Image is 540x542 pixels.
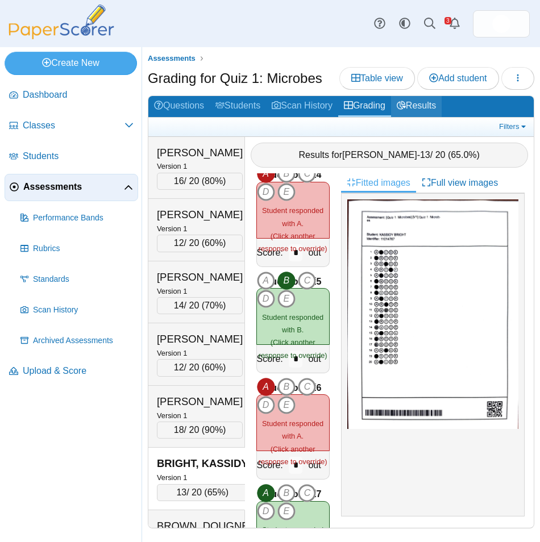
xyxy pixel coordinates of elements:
[5,31,118,41] a: PaperScorer
[148,54,196,62] span: Assessments
[157,484,248,501] div: / 20 ( )
[492,15,510,33] img: ps.hreErqNOxSkiDGg1
[157,422,243,439] div: / 20 ( )
[442,11,467,36] a: Alerts
[16,327,138,355] a: Archived Assessments
[23,365,134,377] span: Upload & Score
[266,96,338,117] a: Scan History
[176,487,186,497] span: 13
[210,96,266,117] a: Students
[257,183,275,201] i: D
[5,143,138,170] a: Students
[205,362,223,372] span: 60%
[298,484,316,502] i: C
[23,119,124,132] span: Classes
[157,162,187,170] small: Version 1
[259,419,327,466] small: (Click another response to override)
[257,484,275,502] i: A
[429,73,487,83] span: Add student
[157,287,187,295] small: Version 1
[277,502,296,520] i: E
[205,301,223,310] span: 70%
[341,173,416,193] a: Fitted images
[391,96,442,117] a: Results
[305,239,329,266] div: out of 1
[298,272,316,290] i: C
[157,332,243,347] div: [PERSON_NAME]
[262,313,323,334] span: Student responded with B.
[157,235,243,252] div: / 20 ( )
[5,174,138,201] a: Assessments
[257,165,275,183] i: A
[174,176,184,186] span: 16
[157,207,243,222] div: [PERSON_NAME]
[5,52,137,74] a: Create New
[148,96,210,117] a: Questions
[262,206,323,227] span: Student responded with A.
[33,305,134,316] span: Scan History
[259,206,327,253] small: (Click another response to override)
[5,82,138,109] a: Dashboard
[174,362,184,372] span: 12
[277,290,296,308] i: E
[16,297,138,324] a: Scan History
[262,419,323,440] span: Student responded with A.
[257,396,275,414] i: D
[23,181,124,193] span: Assessments
[338,96,391,117] a: Grading
[33,274,134,285] span: Standards
[277,396,296,414] i: E
[305,345,329,373] div: out of 1
[205,238,223,248] span: 60%
[298,378,316,396] i: C
[277,183,296,201] i: E
[257,272,275,290] i: A
[342,150,417,160] span: [PERSON_NAME]
[157,297,243,314] div: / 20 ( )
[339,67,415,90] a: Table view
[257,378,275,396] i: A
[5,358,138,385] a: Upload & Score
[205,425,223,435] span: 90%
[157,411,187,420] small: Version 1
[157,349,187,357] small: Version 1
[277,165,296,183] i: B
[259,313,327,360] small: (Click another response to override)
[157,359,243,376] div: / 20 ( )
[5,112,138,140] a: Classes
[33,212,134,224] span: Performance Bands
[145,52,198,66] a: Assessments
[157,270,243,285] div: [PERSON_NAME]
[496,121,531,132] a: Filters
[174,425,184,435] span: 18
[277,378,296,396] i: B
[33,335,134,347] span: Archived Assessments
[16,205,138,232] a: Performance Bands
[251,143,529,168] div: Results for - / 20 ( )
[16,235,138,262] a: Rubrics
[157,456,248,471] div: BRIGHT, KASSIDY
[5,5,118,39] img: PaperScorer
[157,145,243,160] div: [PERSON_NAME]
[33,243,134,255] span: Rubrics
[23,150,134,162] span: Students
[157,519,268,533] div: BROWN, DOUGNEJUA
[157,473,187,482] small: Version 1
[257,290,275,308] i: D
[277,272,296,290] i: B
[174,301,184,310] span: 14
[257,502,275,520] i: D
[174,238,184,248] span: 12
[492,15,510,33] span: Micah Willis
[157,394,243,409] div: [PERSON_NAME]
[23,89,134,101] span: Dashboard
[257,239,286,266] div: Score:
[157,224,187,233] small: Version 1
[207,487,226,497] span: 65%
[473,10,530,37] a: ps.hreErqNOxSkiDGg1
[351,73,403,83] span: Table view
[257,345,286,373] div: Score:
[298,165,316,183] i: C
[148,69,322,88] h1: Grading for Quiz 1: Microbes
[157,173,243,190] div: / 20 ( )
